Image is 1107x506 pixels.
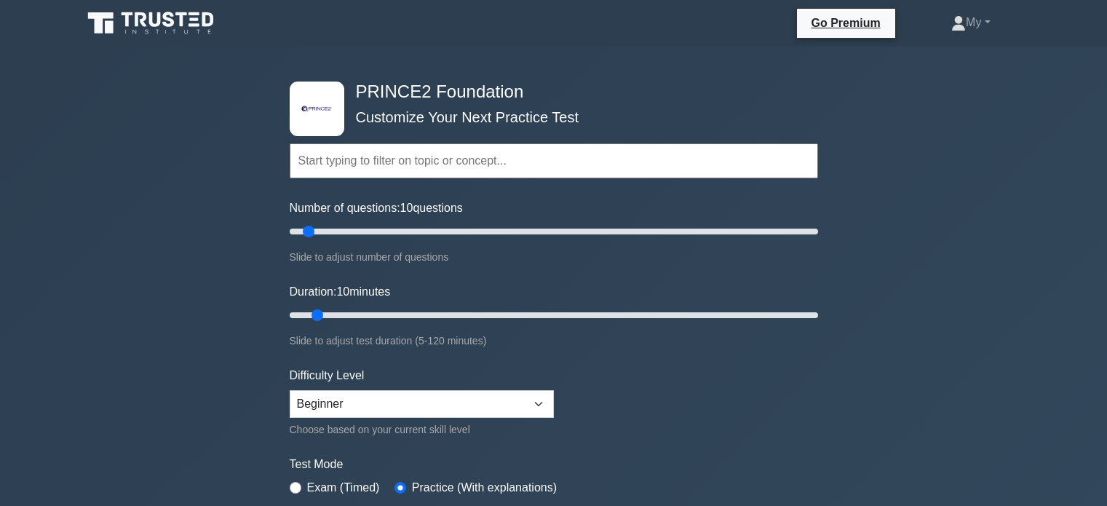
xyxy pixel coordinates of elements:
label: Duration: minutes [290,283,391,301]
label: Practice (With explanations) [412,479,557,497]
span: 10 [400,202,413,214]
label: Test Mode [290,456,818,473]
span: 10 [336,285,349,298]
label: Exam (Timed) [307,479,380,497]
div: Slide to adjust number of questions [290,248,818,266]
a: My [916,8,1025,37]
a: Go Premium [803,14,889,32]
input: Start typing to filter on topic or concept... [290,143,818,178]
label: Number of questions: questions [290,199,463,217]
div: Choose based on your current skill level [290,421,554,438]
h4: PRINCE2 Foundation [350,82,747,103]
label: Difficulty Level [290,367,365,384]
div: Slide to adjust test duration (5-120 minutes) [290,332,818,349]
